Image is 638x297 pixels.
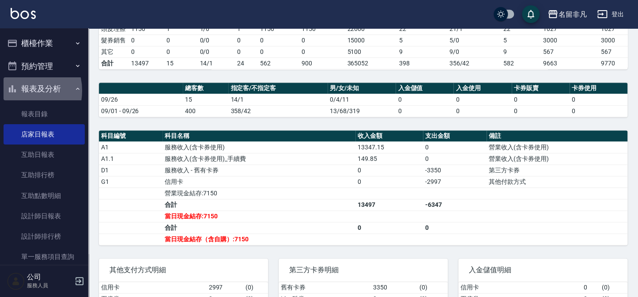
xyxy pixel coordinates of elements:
[11,8,36,19] img: Logo
[164,23,198,34] td: 1
[99,34,129,46] td: 髮券銷售
[4,104,85,124] a: 報表目錄
[417,282,448,293] td: ( 0 )
[4,165,85,185] a: 互助排行榜
[423,164,487,176] td: -3350
[4,247,85,267] a: 單一服務項目查詢
[99,282,206,293] td: 信用卡
[183,105,228,117] td: 400
[235,23,258,34] td: 1
[4,32,85,55] button: 櫃檯作業
[423,153,487,164] td: 0
[4,186,85,206] a: 互助點數明細
[522,5,540,23] button: save
[570,94,627,105] td: 0
[453,94,511,105] td: 0
[228,105,327,117] td: 358/42
[345,23,397,34] td: 22600
[447,23,501,34] td: 21 / 1
[4,55,85,78] button: 預約管理
[235,57,258,69] td: 24
[570,83,627,94] th: 卡券使用
[109,266,257,274] span: 其他支付方式明細
[501,46,541,57] td: 9
[299,23,345,34] td: 1150
[544,5,590,23] button: 名留非凡
[7,272,25,290] img: Person
[99,130,627,245] table: a dense table
[206,282,243,293] td: 2997
[447,34,501,46] td: 5 / 0
[396,94,453,105] td: 0
[345,57,397,69] td: 365052
[423,130,487,142] th: 支出金額
[345,34,397,46] td: 15000
[129,57,164,69] td: 13497
[396,83,453,94] th: 入金儲值
[129,46,164,57] td: 0
[423,222,487,233] td: 0
[423,199,487,210] td: -6347
[541,57,599,69] td: 9663
[162,210,355,222] td: 當日現金結存:7150
[4,226,85,247] a: 設計師排行榜
[541,46,599,57] td: 567
[570,105,627,117] td: 0
[258,23,299,34] td: 1150
[328,83,396,94] th: 男/女/未知
[328,105,396,117] td: 13/68/319
[396,105,453,117] td: 0
[164,34,198,46] td: 0
[487,130,627,142] th: 備註
[599,282,627,293] td: ( 0 )
[501,57,541,69] td: 582
[99,46,129,57] td: 其它
[99,94,183,105] td: 09/26
[258,46,299,57] td: 0
[469,266,617,274] span: 入金儲值明細
[235,46,258,57] td: 0
[197,34,235,46] td: 0 / 0
[162,187,355,199] td: 營業現金結存:7150
[453,83,511,94] th: 入金使用
[397,46,447,57] td: 9
[197,46,235,57] td: 0 / 0
[581,282,599,293] td: 0
[397,57,447,69] td: 398
[487,176,627,187] td: 其他付款方式
[397,23,447,34] td: 22
[99,83,627,117] table: a dense table
[129,34,164,46] td: 0
[27,282,72,289] p: 服務人員
[27,273,72,282] h5: 公司
[453,105,511,117] td: 0
[299,34,345,46] td: 0
[164,57,198,69] td: 15
[4,124,85,145] a: 店家日報表
[371,282,417,293] td: 3350
[423,141,487,153] td: 0
[243,282,268,293] td: ( 0 )
[328,94,396,105] td: 0/4/11
[99,176,162,187] td: G1
[423,176,487,187] td: -2997
[162,233,355,245] td: 當日現金結存（含自購）:7150
[355,176,423,187] td: 0
[4,145,85,165] a: 互助日報表
[4,206,85,226] a: 設計師日報表
[558,9,586,20] div: 名留非凡
[129,23,164,34] td: 1150
[512,105,570,117] td: 0
[501,23,541,34] td: 22
[162,199,355,210] td: 合計
[162,222,355,233] td: 合計
[541,23,599,34] td: 1027
[593,6,627,23] button: 登出
[355,130,423,142] th: 收入金額
[99,105,183,117] td: 09/01 - 09/26
[99,57,129,69] td: 合計
[299,57,345,69] td: 900
[197,57,235,69] td: 14/1
[355,222,423,233] td: 0
[501,34,541,46] td: 5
